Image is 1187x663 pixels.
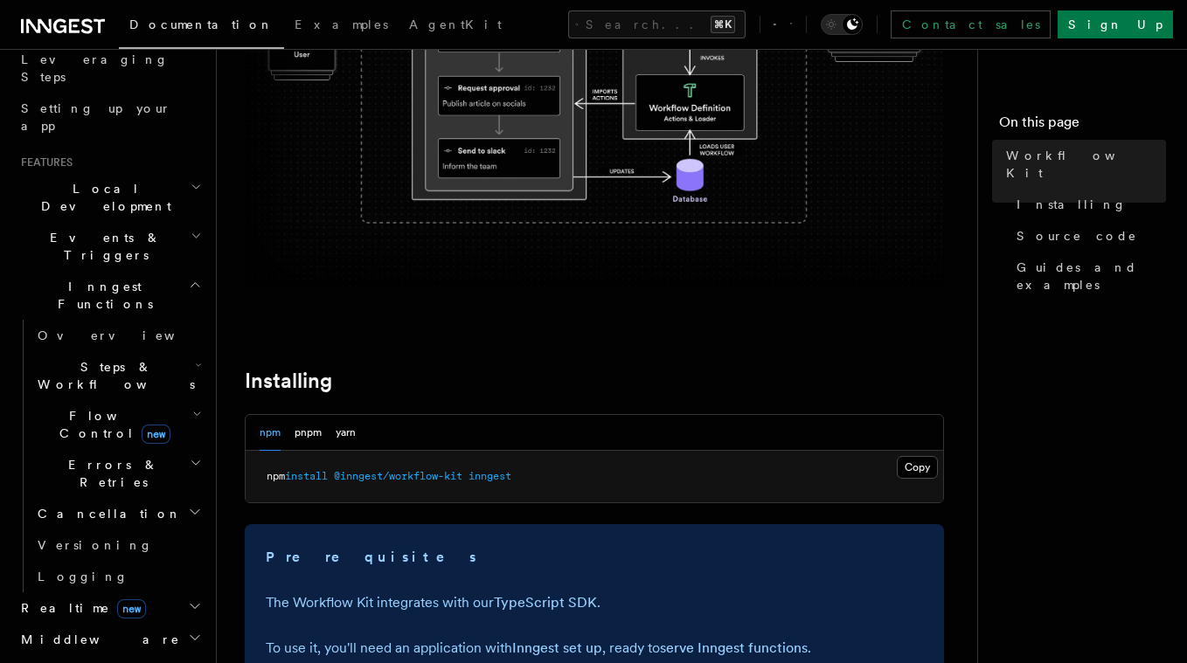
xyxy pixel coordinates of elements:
a: Installing [1010,189,1166,220]
button: Search...⌘K [568,10,746,38]
span: @inngest/workflow-kit [334,470,462,482]
span: Leveraging Steps [21,52,169,84]
button: Cancellation [31,498,205,529]
span: Flow Control [31,407,192,442]
a: Inngest set up [512,639,602,656]
span: Documentation [129,17,274,31]
span: Errors & Retries [31,456,190,491]
a: Documentation [119,5,284,49]
strong: Prerequisites [266,549,479,565]
a: Guides and examples [1010,252,1166,300]
h4: On this page [999,112,1166,140]
button: Toggle dark mode [821,14,863,35]
span: Middleware [14,631,180,648]
button: Local Development [14,173,205,222]
span: Steps & Workflows [31,358,195,393]
span: Local Development [14,180,191,215]
kbd: ⌘K [711,16,735,33]
span: Versioning [38,538,153,552]
span: Examples [295,17,388,31]
span: Source code [1017,227,1137,245]
a: serve Inngest functions [660,639,808,656]
span: Cancellation [31,505,182,522]
a: Examples [284,5,399,47]
span: Overview [38,328,218,342]
a: Sign Up [1058,10,1173,38]
span: Features [14,155,73,169]
a: Versioning [31,529,205,561]
span: Setting up your app [21,101,171,133]
a: Overview [31,320,205,351]
span: Guides and examples [1017,259,1166,294]
a: Setting up your app [14,93,205,142]
span: new [117,599,146,618]
a: Installing [245,369,332,393]
a: Workflow Kit [999,140,1166,189]
p: To use it, you'll need an application with , ready to . [266,636,923,660]
span: inngest [469,470,511,482]
span: Inngest Functions [14,278,189,313]
p: The Workflow Kit integrates with our . [266,590,923,615]
span: install [285,470,328,482]
span: Realtime [14,599,146,617]
button: yarn [336,415,356,451]
button: Flow Controlnew [31,400,205,449]
a: Leveraging Steps [14,44,205,93]
a: Contact sales [891,10,1051,38]
button: npm [260,415,281,451]
span: new [142,425,170,444]
button: Realtimenew [14,592,205,624]
span: npm [267,470,285,482]
span: Installing [1017,196,1127,213]
a: AgentKit [399,5,512,47]
a: TypeScript SDK [494,594,597,611]
span: Workflow Kit [1006,147,1166,182]
button: pnpm [295,415,322,451]
button: Events & Triggers [14,222,205,271]
a: Source code [1010,220,1166,252]
span: AgentKit [409,17,502,31]
div: Inngest Functions [14,320,205,592]
span: Events & Triggers [14,229,191,264]
button: Inngest Functions [14,271,205,320]
button: Steps & Workflows [31,351,205,400]
button: Errors & Retries [31,449,205,498]
button: Middleware [14,624,205,655]
button: Copy [897,456,938,479]
a: Logging [31,561,205,592]
span: Logging [38,570,128,584]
